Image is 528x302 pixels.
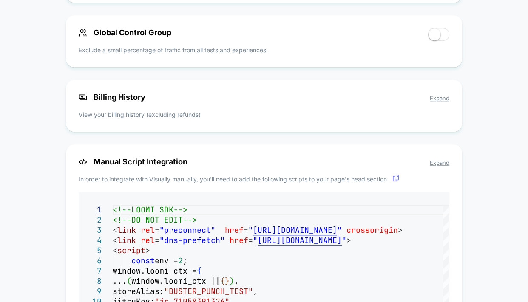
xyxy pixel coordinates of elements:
p: In order to integrate with Visually manually, you'll need to add the following scripts to your pa... [79,175,449,183]
span: Expand [430,95,449,102]
p: View your billing history (excluding refunds) [79,110,449,119]
span: Manual Script Integration [79,157,449,166]
p: Exclude a small percentage of traffic from all tests and experiences [79,45,266,54]
span: Expand [430,159,449,166]
span: Global Control Group [79,28,171,37]
span: Billing History [79,93,449,102]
